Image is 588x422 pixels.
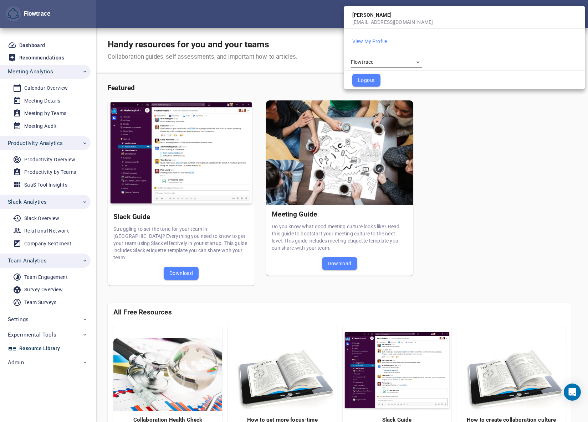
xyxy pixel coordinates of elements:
[352,74,380,87] button: Logout
[352,38,387,45] button: View My Profile
[351,57,422,68] div: Flowtrace
[564,384,581,401] div: Open Intercom Messenger
[358,76,375,85] span: Logout
[344,9,585,19] div: [PERSON_NAME]
[344,19,585,26] div: [EMAIL_ADDRESS][DOMAIN_NAME]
